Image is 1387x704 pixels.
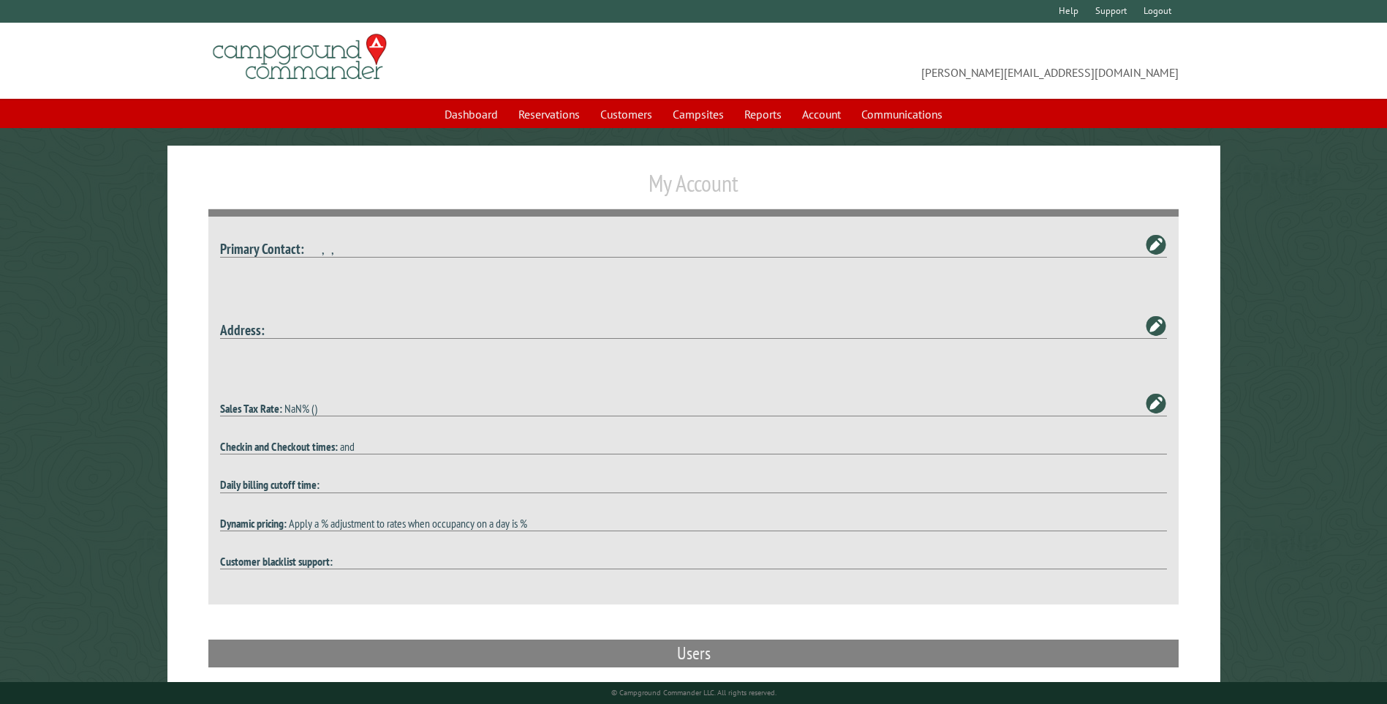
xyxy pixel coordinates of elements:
span: [PERSON_NAME][EMAIL_ADDRESS][DOMAIN_NAME] [694,40,1179,81]
strong: Checkin and Checkout times: [220,439,338,454]
span: Apply a % adjustment to rates when occupancy on a day is % [289,516,527,531]
strong: Sales Tax Rate: [220,401,282,416]
a: Dashboard [436,100,507,128]
a: Customers [592,100,661,128]
span: and [340,439,355,454]
strong: Primary Contact: [220,239,304,258]
strong: Address: [220,321,265,339]
a: Reports [736,100,790,128]
a: Account [793,100,850,128]
a: Reservations [510,100,589,128]
small: © Campground Commander LLC. All rights reserved. [611,688,776,697]
h4: , , [220,240,1166,258]
h2: Users [208,640,1178,667]
h1: My Account [208,169,1178,209]
strong: Customer blacklist support: [220,554,333,569]
img: Campground Commander [208,29,391,86]
strong: Daily billing cutoff time: [220,477,320,492]
a: Campsites [664,100,733,128]
span: NaN% () [284,401,317,416]
strong: Dynamic pricing: [220,516,287,531]
a: Communications [853,100,951,128]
